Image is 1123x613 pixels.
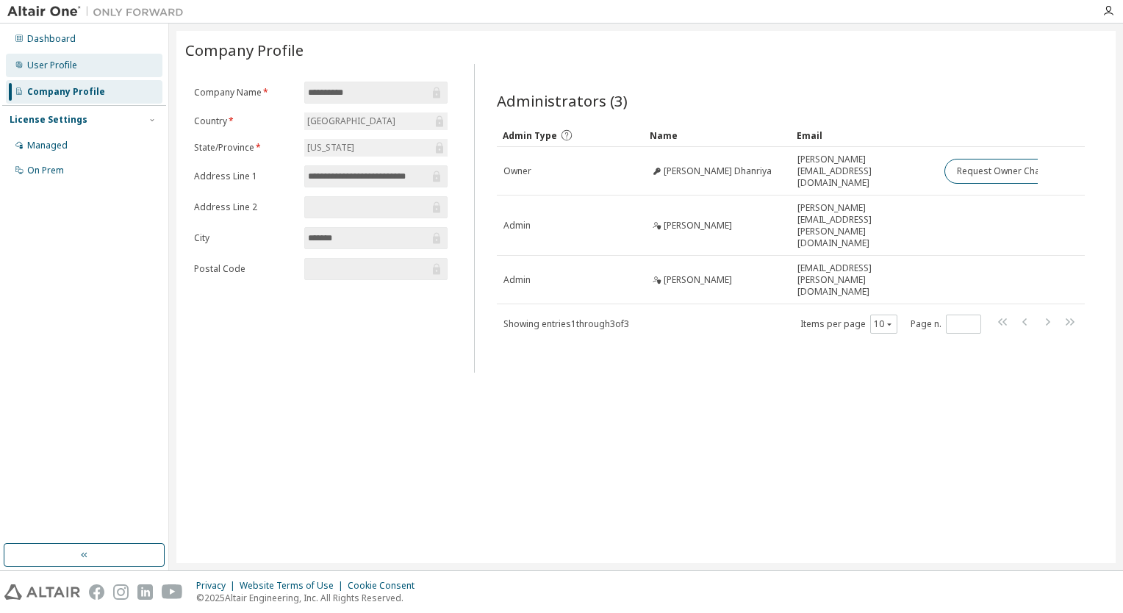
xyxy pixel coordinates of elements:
div: License Settings [10,114,87,126]
div: Privacy [196,580,240,592]
div: Managed [27,140,68,151]
label: Address Line 2 [194,201,295,213]
img: instagram.svg [113,584,129,600]
div: [GEOGRAPHIC_DATA] [305,113,398,129]
img: facebook.svg [89,584,104,600]
div: On Prem [27,165,64,176]
span: [PERSON_NAME][EMAIL_ADDRESS][DOMAIN_NAME] [797,154,931,189]
button: Request Owner Change [944,159,1069,184]
span: Page n. [911,315,981,334]
div: Name [650,123,785,147]
p: © 2025 Altair Engineering, Inc. All Rights Reserved. [196,592,423,604]
span: Admin Type [503,129,557,142]
img: altair_logo.svg [4,584,80,600]
img: youtube.svg [162,584,183,600]
label: Company Name [194,87,295,98]
label: State/Province [194,142,295,154]
span: [EMAIL_ADDRESS][PERSON_NAME][DOMAIN_NAME] [797,262,931,298]
img: linkedin.svg [137,584,153,600]
label: Country [194,115,295,127]
div: Email [797,123,932,147]
span: Showing entries 1 through 3 of 3 [503,318,629,330]
div: Dashboard [27,33,76,45]
label: Postal Code [194,263,295,275]
span: [PERSON_NAME] Dhanriya [664,165,772,177]
div: Website Terms of Use [240,580,348,592]
span: [PERSON_NAME][EMAIL_ADDRESS][PERSON_NAME][DOMAIN_NAME] [797,202,931,249]
span: Admin [503,274,531,286]
span: [PERSON_NAME] [664,274,732,286]
div: User Profile [27,60,77,71]
span: Owner [503,165,531,177]
span: Company Profile [185,40,304,60]
img: Altair One [7,4,191,19]
span: Items per page [800,315,897,334]
div: [US_STATE] [305,140,356,156]
span: Administrators (3) [497,90,628,111]
div: Cookie Consent [348,580,423,592]
div: Company Profile [27,86,105,98]
div: [GEOGRAPHIC_DATA] [304,112,448,130]
label: Address Line 1 [194,171,295,182]
span: [PERSON_NAME] [664,220,732,232]
div: [US_STATE] [304,139,448,157]
label: City [194,232,295,244]
span: Admin [503,220,531,232]
button: 10 [874,318,894,330]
